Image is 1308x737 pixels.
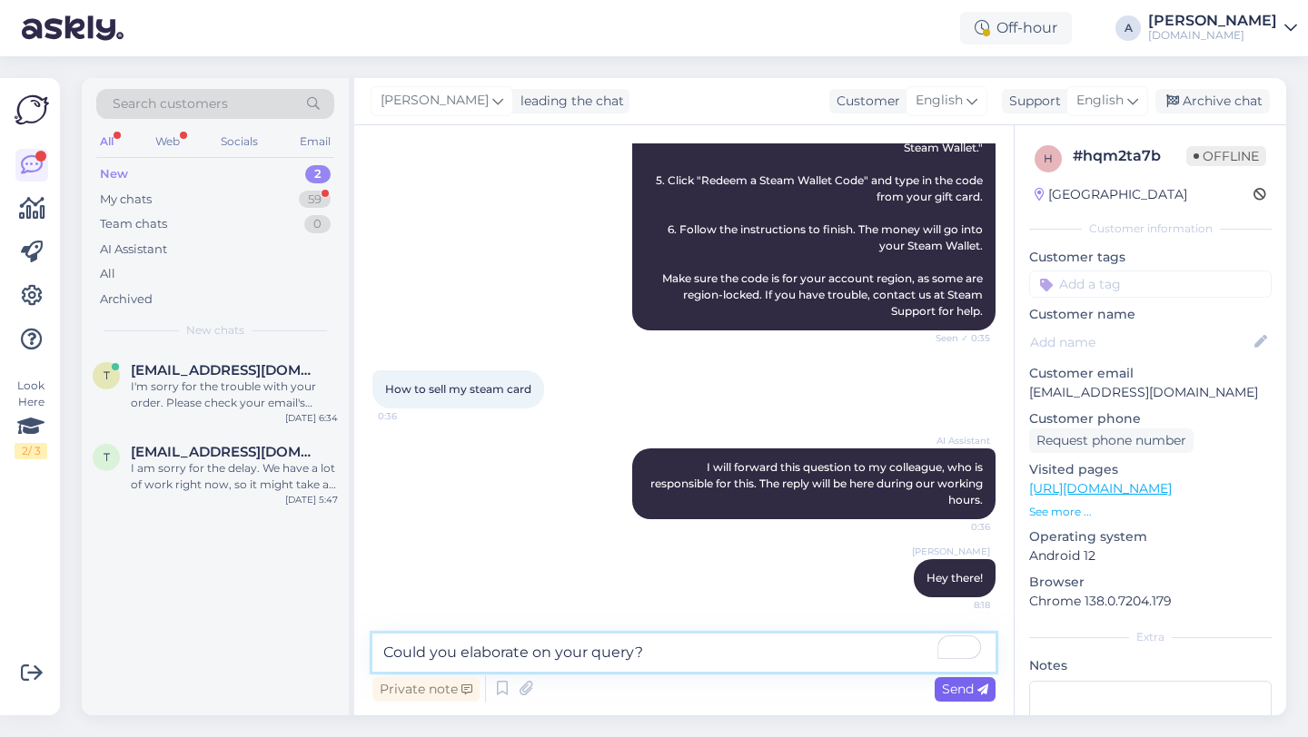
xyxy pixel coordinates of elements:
span: New chats [186,322,244,339]
input: Add a tag [1029,270,1272,298]
span: 8:18 [922,598,990,612]
input: Add name [1030,332,1251,352]
span: English [1076,91,1124,111]
p: Chrome 138.0.7204.179 [1029,592,1272,611]
div: 0 [304,215,331,233]
div: [GEOGRAPHIC_DATA] [1035,185,1187,204]
p: Customer email [1029,364,1272,383]
div: All [96,130,117,153]
div: New [100,165,128,183]
span: How to sell my steam card [385,382,531,396]
p: Operating system [1029,527,1272,546]
p: Android 12 [1029,546,1272,565]
div: [PERSON_NAME] [1148,14,1277,28]
p: Customer tags [1029,248,1272,267]
div: [DOMAIN_NAME] [1148,28,1277,43]
div: Socials [217,130,262,153]
span: tarvopuusepp@gmail.com [131,362,320,378]
div: Archive chat [1155,89,1270,113]
span: English [916,91,963,111]
div: Extra [1029,629,1272,645]
span: Send [942,681,988,697]
div: Customer information [1029,221,1272,237]
div: AI Assistant [100,241,167,259]
p: [EMAIL_ADDRESS][DOMAIN_NAME] [1029,383,1272,402]
div: Off-hour [960,12,1072,44]
div: Support [1002,92,1061,111]
span: Seen ✓ 0:35 [922,331,990,345]
a: [URL][DOMAIN_NAME] [1029,480,1172,496]
div: leading the chat [513,92,624,111]
p: Customer phone [1029,409,1272,428]
div: [DATE] 5:47 [285,493,338,506]
span: t [104,450,110,464]
div: My chats [100,191,152,209]
div: [DATE] 6:34 [285,411,338,425]
p: Customer name [1029,305,1272,324]
p: Notes [1029,656,1272,675]
div: Team chats [100,215,167,233]
span: AI Assistant [922,434,990,447]
span: I will forward this question to my colleague, who is responsible for this. The reply will be here... [650,460,986,506]
span: h [1044,152,1053,165]
div: A [1115,15,1141,41]
span: Hey there! [926,571,983,585]
span: tammexas84@hot.ee [131,444,320,460]
textarea: To enrich screen reader interactions, please activate Accessibility in Grammarly extension settings [372,634,996,672]
div: Private note [372,677,480,702]
div: Email [296,130,334,153]
div: # hqm2ta7b [1073,145,1186,167]
a: [PERSON_NAME][DOMAIN_NAME] [1148,14,1297,43]
img: Askly Logo [15,93,49,127]
span: 0:36 [378,409,446,423]
div: Web [152,130,183,153]
div: 2 [305,165,331,183]
div: Request phone number [1029,428,1194,453]
p: See more ... [1029,504,1272,520]
span: [PERSON_NAME] [381,91,489,111]
div: Archived [100,290,153,309]
p: Browser [1029,573,1272,592]
span: Offline [1186,146,1266,166]
div: 2 / 3 [15,443,47,459]
p: Visited pages [1029,460,1272,479]
span: 0:36 [922,520,990,534]
div: I am sorry for the delay. We have a lot of work right now, so it might take a bit longer to send ... [131,460,338,493]
span: t [104,368,110,382]
span: [PERSON_NAME] [912,545,990,558]
div: All [100,265,115,283]
div: I'm sorry for the trouble with your order. Please check your email's spam or junk folders, as our... [131,378,338,411]
div: Look Here [15,378,47,459]
div: Customer [829,92,900,111]
span: Search customers [113,94,228,113]
div: 59 [299,191,331,209]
